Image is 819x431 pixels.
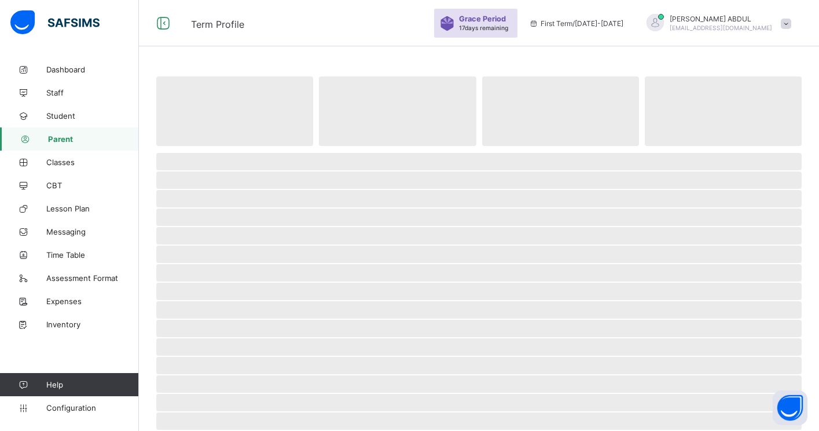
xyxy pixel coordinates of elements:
[670,24,772,31] span: [EMAIL_ADDRESS][DOMAIN_NAME]
[156,412,802,430] span: ‌
[459,14,506,23] span: Grace Period
[156,320,802,337] span: ‌
[156,338,802,356] span: ‌
[670,14,772,23] span: [PERSON_NAME] ABDUL
[482,76,639,146] span: ‌
[46,227,139,236] span: Messaging
[156,153,802,170] span: ‌
[773,390,807,425] button: Open asap
[156,190,802,207] span: ‌
[156,246,802,263] span: ‌
[156,283,802,300] span: ‌
[46,181,139,190] span: CBT
[46,158,139,167] span: Classes
[191,19,244,30] span: Term Profile
[529,19,623,28] span: session/term information
[46,403,138,412] span: Configuration
[156,357,802,374] span: ‌
[46,111,139,120] span: Student
[156,76,313,146] span: ‌
[645,76,802,146] span: ‌
[156,171,802,189] span: ‌
[440,16,454,31] img: sticker-purple.71386a28dfed39d6af7621340158ba97.svg
[46,250,139,260] span: Time Table
[46,88,139,97] span: Staff
[46,380,138,389] span: Help
[156,375,802,393] span: ‌
[156,394,802,411] span: ‌
[156,301,802,319] span: ‌
[635,14,797,33] div: SAHEEDABDUL
[156,227,802,244] span: ‌
[46,273,139,283] span: Assessment Format
[319,76,476,146] span: ‌
[46,297,139,306] span: Expenses
[156,209,802,226] span: ‌
[46,204,139,213] span: Lesson Plan
[46,65,139,74] span: Dashboard
[46,320,139,329] span: Inventory
[459,24,508,31] span: 17 days remaining
[10,10,100,35] img: safsims
[48,134,139,144] span: Parent
[156,264,802,282] span: ‌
